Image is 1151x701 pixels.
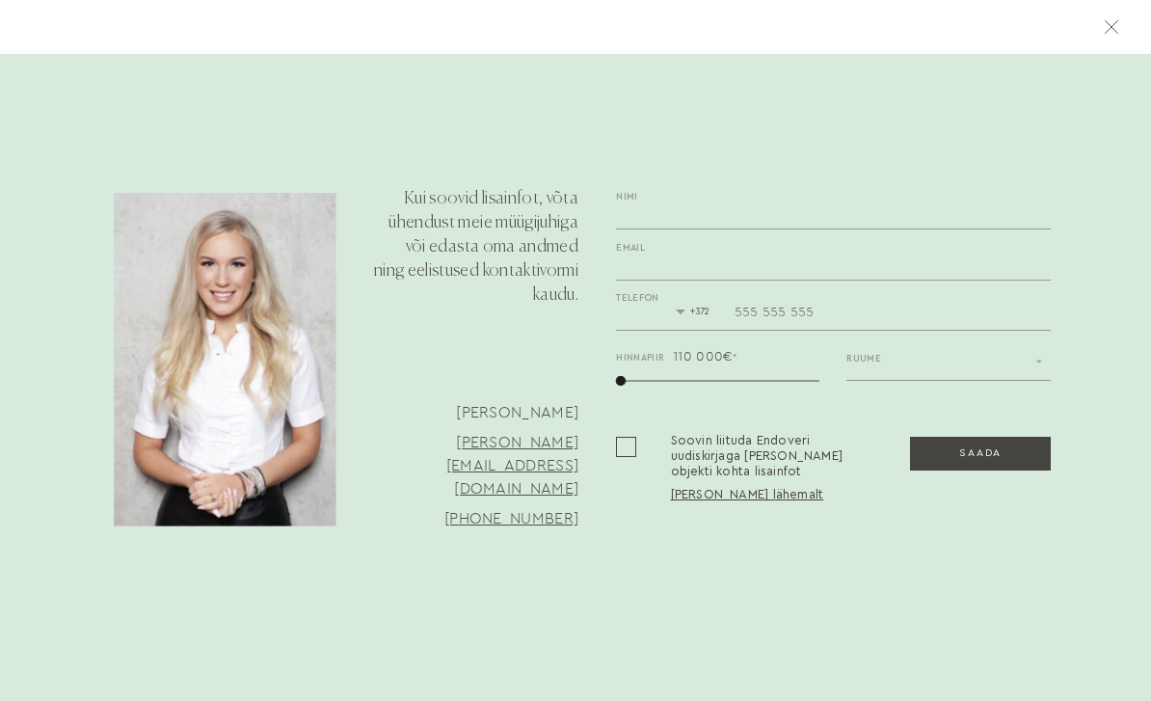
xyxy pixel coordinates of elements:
[616,294,1051,330] label: Telefon
[690,294,709,330] span: +372
[671,487,884,502] a: [PERSON_NAME] lähemalt
[1024,574,1124,674] iframe: Chatbot
[616,193,1051,229] label: Nimi
[374,401,578,424] div: [PERSON_NAME]
[616,347,819,367] div: Hinnapiir *
[446,435,579,497] a: [PERSON_NAME][EMAIL_ADDRESS][DOMAIN_NAME]
[374,187,578,308] div: Kui soovid lisainfot, võta ühendust meie müügijuhiga või edasta oma andmed ning eelistused kontak...
[616,433,883,503] div: Soovin liituda Endoveri uudiskirjaga [PERSON_NAME] objekti kohta lisainfot
[444,511,578,526] a: [PHONE_NUMBER]
[673,350,733,364] span: 110 000€
[910,437,1051,471] button: Saada
[616,244,1051,280] label: Email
